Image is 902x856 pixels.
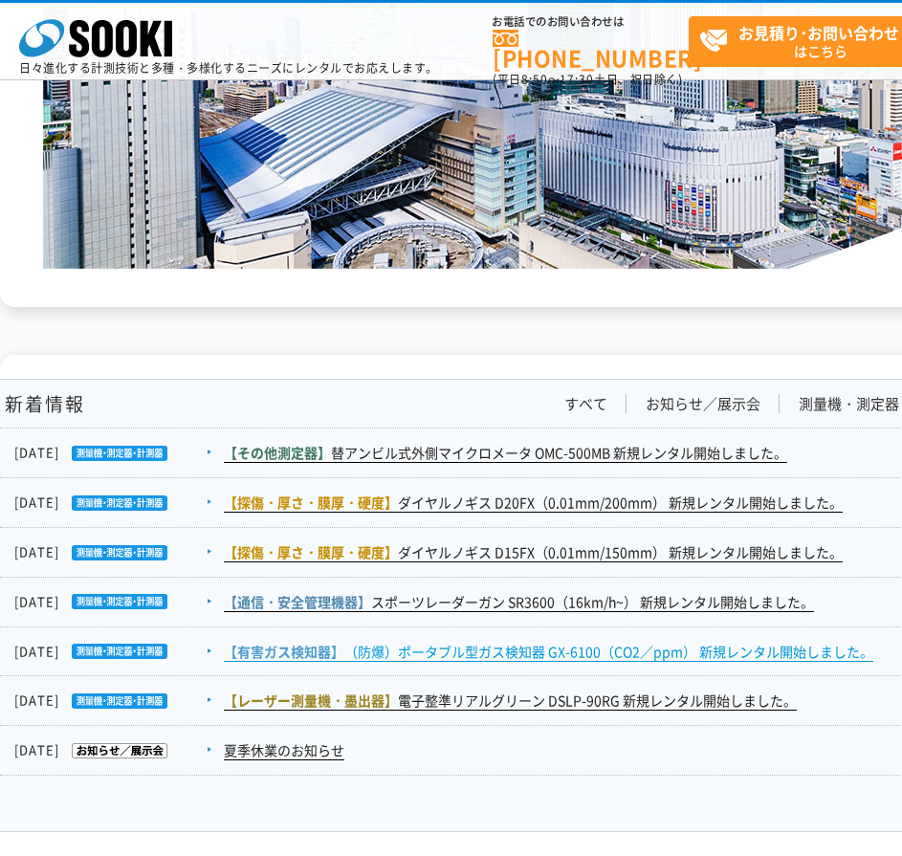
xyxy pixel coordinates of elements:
a: 夏季休業のお知らせ [224,740,344,760]
dt: [DATE] [14,542,222,562]
img: 測量機・測定器・計測器 [59,446,167,461]
span: 【通信・安全管理機器】 [224,592,371,611]
dt: [DATE] [14,691,222,711]
a: 【通信・安全管理機器】スポーツレーダーガン SR3600（16km/h~） 新規レンタル開始しました。 [224,592,814,612]
dt: [DATE] [14,740,222,760]
a: 【探傷・厚さ・膜厚・硬度】ダイヤルノギス D20FX（0.01mm/200mm） 新規レンタル開始しました。 [224,493,843,513]
p: 日々進化する計測技術と多種・多様化するニーズにレンタルでお応えします。 [19,62,438,74]
dt: [DATE] [14,642,222,662]
span: 8:50 [521,71,548,88]
a: 【探傷・厚さ・膜厚・硬度】ダイヤルノギス D15FX（0.01mm/150mm） 新規レンタル開始しました。 [224,542,843,562]
a: [PHONE_NUMBER] [493,30,689,69]
span: 【レーザー測量機・墨出器】 [224,691,398,710]
span: 【探傷・厚さ・膜厚・硬度】 [224,493,398,512]
img: 測量機・測定器・計測器 [59,644,167,659]
span: 【探傷・厚さ・膜厚・硬度】 [224,542,398,561]
img: 測量機・測定器・計測器 [59,693,167,709]
span: 【有害ガス検知器】 [224,642,344,661]
img: 測量機・測定器・計測器 [59,495,167,511]
a: 【レーザー測量機・墨出器】電子整準リアルグリーン DSLP-90RG 新規レンタル開始しました。 [224,691,797,711]
img: 測量機・測定器・計測器 [59,545,167,560]
a: お知らせ／展示会 [646,394,760,414]
img: お知らせ／展示会 [59,743,167,758]
span: 17:30 [560,71,594,88]
img: 測量機・測定器・計測器 [59,594,167,609]
span: (平日 ～ 土日、祝日除く) [493,71,682,88]
a: すべて [564,394,607,414]
strong: お見積り･お問い合わせ [738,21,899,44]
a: 【その他測定器】替アンビル式外側マイクロメータ OMC-500MB 新規レンタル開始しました。 [224,443,787,463]
a: 【有害ガス検知器】（防爆）ポータブル型ガス検知器 GX-6100（CO2／ppm） 新規レンタル開始しました。 [224,642,873,662]
span: 【その他測定器】 [224,443,331,462]
span: お電話でのお問い合わせは [493,16,689,28]
dt: [DATE] [14,443,222,463]
dt: [DATE] [14,592,222,612]
dt: [DATE] [14,493,222,513]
